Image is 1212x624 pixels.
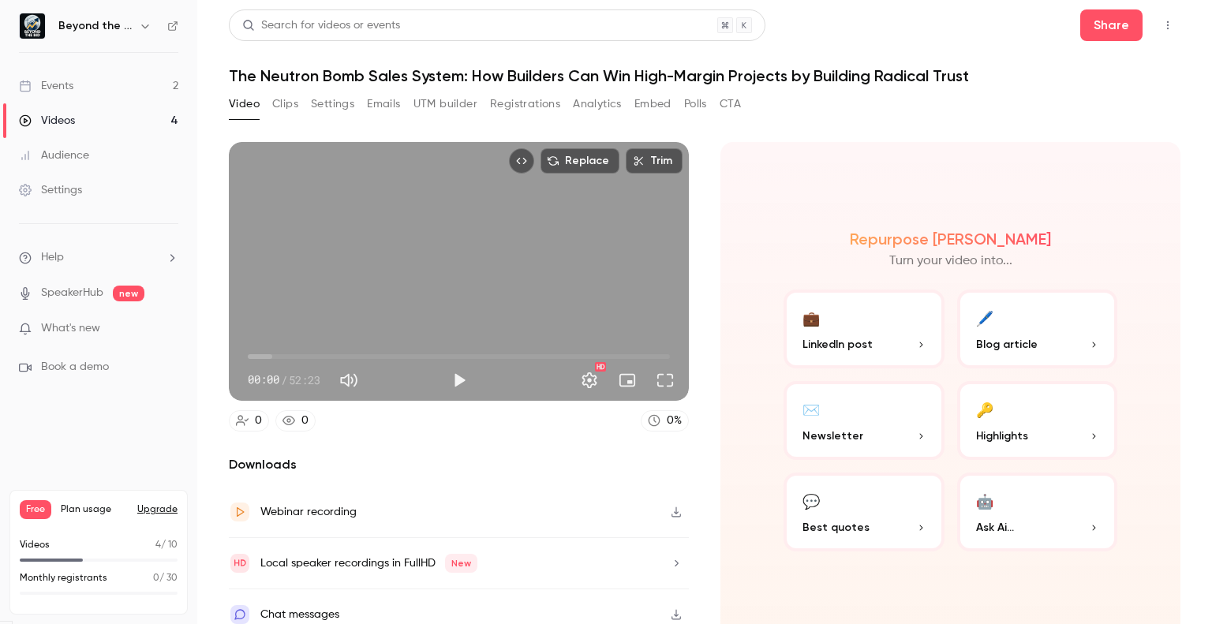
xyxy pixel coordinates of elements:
button: UTM builder [413,92,477,117]
button: Full screen [649,364,681,396]
button: Settings [574,364,605,396]
h6: Beyond the Bid [58,18,133,34]
div: 💬 [802,488,820,513]
button: Embed video [509,148,534,174]
span: Plan usage [61,503,128,516]
span: 00:00 [248,372,279,388]
div: Events [19,78,73,94]
button: Replace [541,148,619,174]
div: Audience [19,148,89,163]
button: 🤖Ask Ai... [957,473,1118,551]
span: Help [41,249,64,266]
div: 0 % [667,413,682,429]
span: 52:23 [289,372,320,388]
button: Settings [311,92,354,117]
div: Webinar recording [260,503,357,521]
h2: Downloads [229,455,689,474]
a: 0% [641,410,689,432]
span: / [281,372,287,388]
span: New [445,554,477,573]
button: 🔑Highlights [957,381,1118,460]
span: Free [20,500,51,519]
div: Search for videos or events [242,17,400,34]
button: Share [1080,9,1143,41]
button: Polls [684,92,707,117]
div: 0 [301,413,309,429]
button: CTA [720,92,741,117]
div: 💼 [802,305,820,330]
span: Book a demo [41,359,109,376]
h2: Repurpose [PERSON_NAME] [850,230,1051,248]
button: Upgrade [137,503,178,516]
span: Highlights [976,428,1028,444]
span: Blog article [976,336,1038,353]
button: Turn on miniplayer [612,364,643,396]
button: Trim [626,148,683,174]
button: 🖊️Blog article [957,290,1118,368]
p: / 10 [155,538,178,552]
div: ✉️ [802,397,820,421]
div: 0 [255,413,262,429]
span: Ask Ai... [976,519,1014,536]
div: 🖊️ [976,305,993,330]
button: 💼LinkedIn post [784,290,945,368]
span: Newsletter [802,428,863,444]
a: 0 [275,410,316,432]
button: ✉️Newsletter [784,381,945,460]
span: new [113,286,144,301]
iframe: Noticeable Trigger [159,322,178,336]
div: Settings [19,182,82,198]
a: SpeakerHub [41,285,103,301]
div: 00:00 [248,372,320,388]
button: Video [229,92,260,117]
button: Analytics [573,92,622,117]
span: 4 [155,540,161,550]
p: Videos [20,538,50,552]
div: HD [595,362,606,372]
p: Monthly registrants [20,571,107,585]
p: Turn your video into... [889,252,1012,271]
button: Play [443,364,475,396]
button: Top Bar Actions [1155,13,1180,38]
div: 🔑 [976,397,993,421]
span: 0 [153,574,159,583]
div: Local speaker recordings in FullHD [260,554,477,573]
a: 0 [229,410,269,432]
button: Clips [272,92,298,117]
button: 💬Best quotes [784,473,945,551]
button: Mute [333,364,365,396]
p: / 30 [153,571,178,585]
h1: The Neutron Bomb Sales System: How Builders Can Win High-Margin Projects by Building Radical Trust [229,66,1180,85]
div: 🤖 [976,488,993,513]
div: Chat messages [260,605,339,624]
span: Best quotes [802,519,870,536]
button: Emails [367,92,400,117]
img: Beyond the Bid [20,13,45,39]
button: Embed [634,92,671,117]
button: Registrations [490,92,560,117]
div: Videos [19,113,75,129]
li: help-dropdown-opener [19,249,178,266]
span: LinkedIn post [802,336,873,353]
span: What's new [41,320,100,337]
